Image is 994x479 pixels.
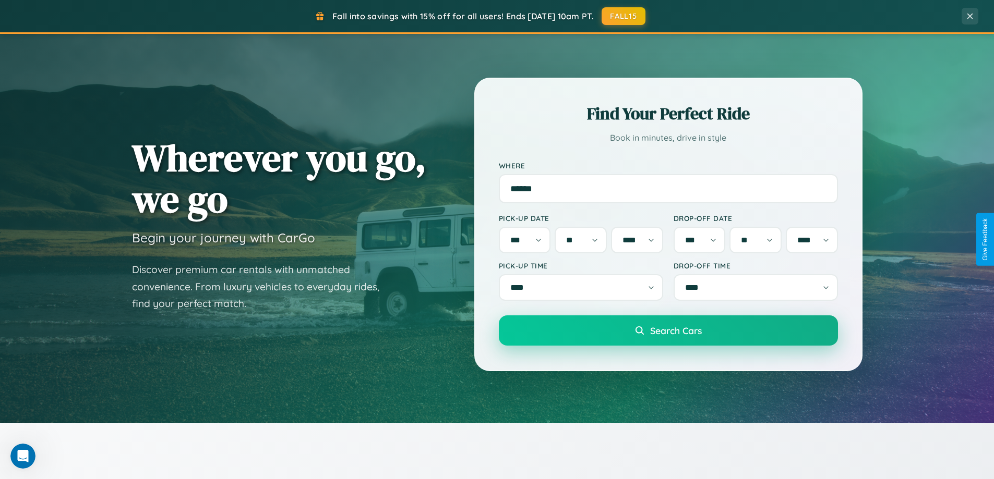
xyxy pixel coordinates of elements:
div: Give Feedback [981,218,989,261]
span: Fall into savings with 15% off for all users! Ends [DATE] 10am PT. [332,11,594,21]
span: Search Cars [650,325,702,336]
iframe: Intercom live chat [10,444,35,469]
button: FALL15 [602,7,645,25]
label: Pick-up Time [499,261,663,270]
label: Where [499,161,838,170]
label: Pick-up Date [499,214,663,223]
label: Drop-off Time [674,261,838,270]
h1: Wherever you go, we go [132,137,426,219]
h2: Find Your Perfect Ride [499,102,838,125]
p: Discover premium car rentals with unmatched convenience. From luxury vehicles to everyday rides, ... [132,261,393,312]
button: Search Cars [499,315,838,346]
label: Drop-off Date [674,214,838,223]
h3: Begin your journey with CarGo [132,230,315,245]
p: Book in minutes, drive in style [499,130,838,145]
